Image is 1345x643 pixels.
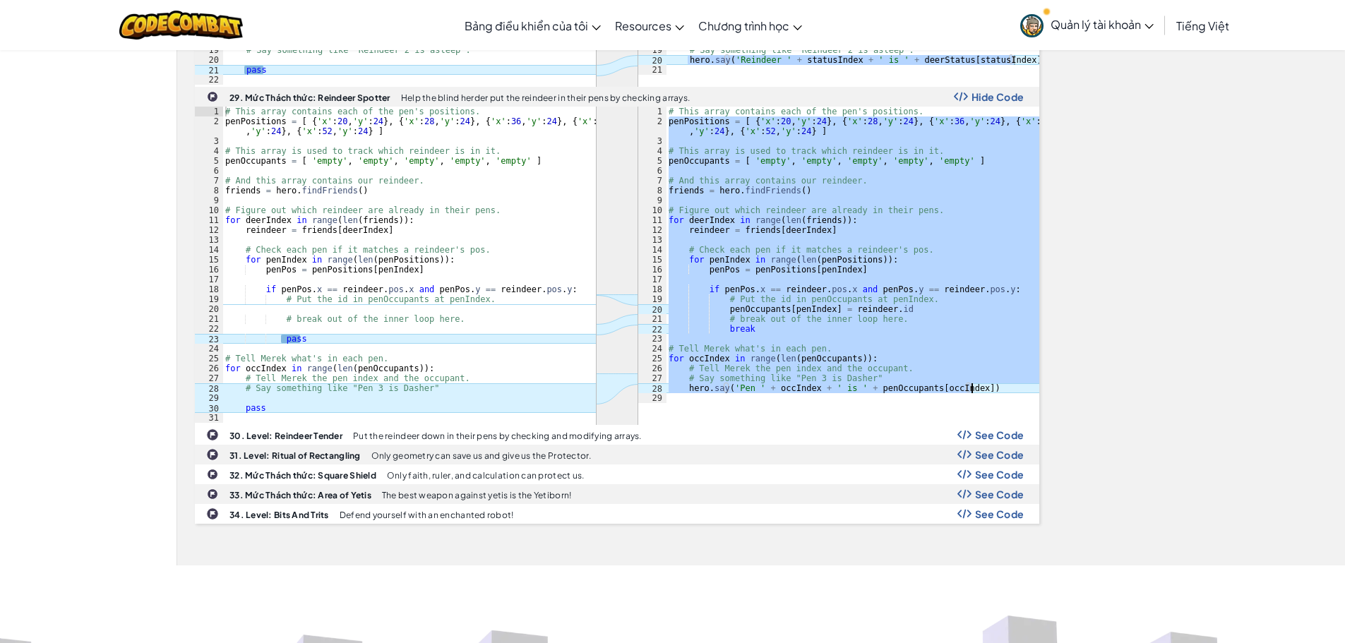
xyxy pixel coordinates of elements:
[195,245,223,255] div: 14
[195,334,223,344] div: 23
[1176,18,1229,33] span: Tiếng Việt
[195,87,1039,425] a: 29. Mức Thách thức: Reindeer Spotter Help the blind herder put the reindeer in their pens by chec...
[638,324,666,334] div: 22
[638,284,666,294] div: 18
[638,186,666,196] div: 8
[229,450,361,461] b: 31. Level: Ritual of Rectangling
[638,334,666,344] div: 23
[195,284,223,294] div: 18
[975,508,1024,519] span: See Code
[638,107,666,116] div: 1
[371,451,592,460] p: Only geometry can save us and give us the Protector.
[638,235,666,245] div: 13
[206,448,219,461] img: IconChallengeLevel.svg
[207,488,218,500] img: IconChallengeLevel.svg
[195,235,223,245] div: 13
[638,176,666,186] div: 7
[975,449,1024,460] span: See Code
[638,255,666,265] div: 15
[195,413,223,423] div: 31
[229,470,376,481] b: 32. Mức Thách thức: Square Shield
[195,156,223,166] div: 5
[207,469,218,480] img: IconChallengeLevel.svg
[195,484,1039,504] a: 33. Mức Thách thức: Area of Yetis The best weapon against yetis is the Yetiborn! Show Code Logo S...
[229,92,390,103] b: 29. Mức Thách thức: Reindeer Spotter
[195,373,223,383] div: 27
[608,6,691,44] a: Resources
[195,403,223,413] div: 30
[638,225,666,235] div: 12
[206,507,219,520] img: IconChallengeLevel.svg
[195,146,223,156] div: 4
[195,344,223,354] div: 24
[638,156,666,166] div: 5
[195,136,223,146] div: 3
[957,509,972,519] img: Show Code Logo
[401,93,690,102] p: Help the blind herder put the reindeer in their pens by checking arrays.
[465,18,588,33] span: Bảng điều khiển của tôi
[638,314,666,324] div: 21
[638,55,666,65] div: 20
[638,245,666,255] div: 14
[638,196,666,205] div: 9
[195,166,223,176] div: 6
[638,65,666,75] div: 21
[195,107,223,116] div: 1
[195,363,223,373] div: 26
[1169,6,1236,44] a: Tiếng Việt
[638,45,666,55] div: 19
[195,265,223,275] div: 16
[638,344,666,354] div: 24
[195,45,223,55] div: 19
[195,55,223,65] div: 20
[698,18,789,33] span: Chương trình học
[195,116,223,136] div: 2
[206,428,219,441] img: IconChallengeLevel.svg
[691,6,809,44] a: Chương trình học
[458,6,608,44] a: Bảng điều khiển của tôi
[195,445,1039,464] a: 31. Level: Ritual of Rectangling Only geometry can save us and give us the Protector. Show Code L...
[195,464,1039,484] a: 32. Mức Thách thức: Square Shield Only faith, ruler, and calculation can protect us. Show Code Lo...
[229,490,371,500] b: 33. Mức Thách thức: Area of Yetis
[229,510,329,520] b: 34. Level: Bits And Trits
[615,18,671,33] span: Resources
[638,205,666,215] div: 10
[195,504,1039,524] a: 34. Level: Bits And Trits Defend yourself with an enchanted robot! Show Code Logo See Code
[195,324,223,334] div: 22
[195,186,223,196] div: 8
[975,488,1024,500] span: See Code
[195,393,223,403] div: 29
[229,431,342,441] b: 30. Level: Reindeer Tender
[195,255,223,265] div: 15
[195,314,223,324] div: 21
[195,215,223,225] div: 11
[638,146,666,156] div: 4
[957,450,972,459] img: Show Code Logo
[957,430,972,440] img: Show Code Logo
[975,429,1024,440] span: See Code
[195,294,223,304] div: 19
[638,373,666,383] div: 27
[195,65,223,75] div: 21
[195,304,223,314] div: 20
[975,469,1024,480] span: See Code
[195,354,223,363] div: 25
[195,275,223,284] div: 17
[387,471,585,480] p: Only faith, ruler, and calculation can protect us.
[195,383,223,393] div: 28
[954,92,968,102] img: Show Code Logo
[195,176,223,186] div: 7
[972,91,1024,102] span: Hide Code
[195,205,223,215] div: 10
[195,75,223,85] div: 22
[1013,3,1161,47] a: Quản lý tài khoản
[1020,14,1044,37] img: avatar
[957,489,972,499] img: Show Code Logo
[638,265,666,275] div: 16
[207,91,218,102] img: IconChallengeLevel.svg
[638,294,666,304] div: 19
[638,116,666,136] div: 2
[638,354,666,363] div: 25
[638,363,666,373] div: 26
[195,196,223,205] div: 9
